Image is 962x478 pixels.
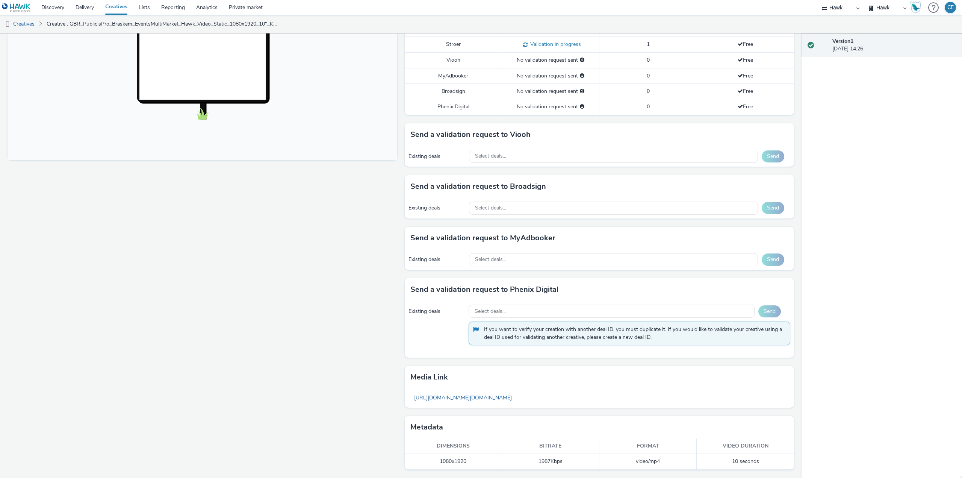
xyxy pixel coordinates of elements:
[738,88,753,95] span: Free
[738,56,753,64] span: Free
[410,422,443,433] h3: Metadata
[502,454,599,469] td: 1987 Kbps
[528,41,581,48] span: Validation in progress
[832,38,853,45] strong: Version 1
[408,204,466,212] div: Existing deals
[599,439,697,454] th: Format
[647,56,650,64] span: 0
[738,103,753,110] span: Free
[762,202,784,214] button: Send
[647,103,650,110] span: 0
[408,256,466,263] div: Existing deals
[762,150,784,162] button: Send
[410,232,555,244] h3: Send a validation request to MyAdbooker
[910,2,921,14] img: Hawk Academy
[405,68,502,83] td: MyAdbooker
[758,305,781,317] button: Send
[506,88,595,95] div: No validation request sent
[405,53,502,68] td: Viooh
[4,21,11,28] img: dooh
[405,83,502,99] td: Broadsign
[475,205,506,211] span: Select deals...
[738,72,753,79] span: Free
[762,253,784,266] button: Send
[506,103,595,111] div: No validation request sent
[410,129,531,140] h3: Send a validation request to Viooh
[580,103,584,111] div: Please select a deal below and click on Send to send a validation request to Phenix Digital.
[408,308,465,315] div: Existing deals
[405,439,502,454] th: Dimensions
[2,3,31,12] img: undefined Logo
[580,88,584,95] div: Please select a deal below and click on Send to send a validation request to Broadsign.
[647,88,650,95] span: 0
[502,439,599,454] th: Bitrate
[410,390,516,405] a: [URL][DOMAIN_NAME][DOMAIN_NAME]
[697,439,794,454] th: Video duration
[910,2,924,14] a: Hawk Academy
[475,256,506,263] span: Select deals...
[405,99,502,115] td: Phenix Digital
[506,56,595,64] div: No validation request sent
[580,56,584,64] div: Please select a deal below and click on Send to send a validation request to Viooh.
[738,41,753,48] span: Free
[647,72,650,79] span: 0
[410,284,558,295] h3: Send a validation request to Phenix Digital
[410,372,448,383] h3: Media link
[410,181,546,192] h3: Send a validation request to Broadsign
[43,15,283,33] a: Creative : GBR_PublicisPro_Braskem_EventsMultiMarket_Hawk_Video_Static_1080x1920_10"_KFair_EN_202...
[506,72,595,80] div: No validation request sent
[697,454,794,469] td: 10 seconds
[599,454,697,469] td: video/mp4
[832,38,956,53] div: [DATE] 14:26
[647,41,650,48] span: 1
[580,72,584,80] div: Please select a deal below and click on Send to send a validation request to MyAdbooker.
[405,37,502,53] td: Stroer
[484,326,782,341] span: If you want to verify your creation with another deal ID, you must duplicate it. If you would lik...
[947,2,954,13] div: CE
[475,308,506,315] span: Select deals...
[408,153,466,160] div: Existing deals
[405,454,502,469] td: 1080x1920
[475,153,506,159] span: Select deals...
